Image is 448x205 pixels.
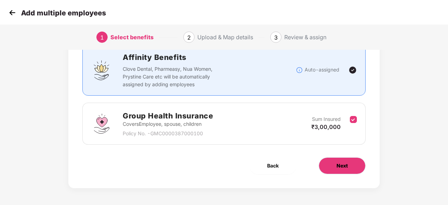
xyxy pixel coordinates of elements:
[312,115,341,123] p: Sum Insured
[319,157,366,174] button: Next
[337,162,348,170] span: Next
[267,162,279,170] span: Back
[311,123,341,130] span: ₹3,00,000
[250,157,296,174] button: Back
[284,32,326,43] div: Review & assign
[123,120,213,128] p: Covers Employee, spouse, children
[110,32,154,43] div: Select benefits
[123,110,213,122] h2: Group Health Insurance
[91,113,112,134] img: svg+xml;base64,PHN2ZyBpZD0iR3JvdXBfSGVhbHRoX0luc3VyYW5jZSIgZGF0YS1uYW1lPSJHcm91cCBIZWFsdGggSW5zdX...
[348,66,357,74] img: svg+xml;base64,PHN2ZyBpZD0iVGljay0yNHgyNCIgeG1sbnM9Imh0dHA6Ly93d3cudzMub3JnLzIwMDAvc3ZnIiB3aWR0aD...
[305,66,339,74] p: Auto-assigned
[7,7,18,18] img: svg+xml;base64,PHN2ZyB4bWxucz0iaHR0cDovL3d3dy53My5vcmcvMjAwMC9zdmciIHdpZHRoPSIzMCIgaGVpZ2h0PSIzMC...
[100,34,104,41] span: 1
[187,34,191,41] span: 2
[123,130,213,137] p: Policy No. - GMC0000387000100
[123,52,296,63] h2: Affinity Benefits
[21,9,106,17] p: Add multiple employees
[197,32,253,43] div: Upload & Map details
[274,34,278,41] span: 3
[91,60,112,81] img: svg+xml;base64,PHN2ZyBpZD0iQWZmaW5pdHlfQmVuZWZpdHMiIGRhdGEtbmFtZT0iQWZmaW5pdHkgQmVuZWZpdHMiIHhtbG...
[123,65,226,88] p: Clove Dental, Pharmeasy, Nua Women, Prystine Care etc will be automatically assigned by adding em...
[296,67,303,74] img: svg+xml;base64,PHN2ZyBpZD0iSW5mb18tXzMyeDMyIiBkYXRhLW5hbWU9IkluZm8gLSAzMngzMiIgeG1sbnM9Imh0dHA6Ly...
